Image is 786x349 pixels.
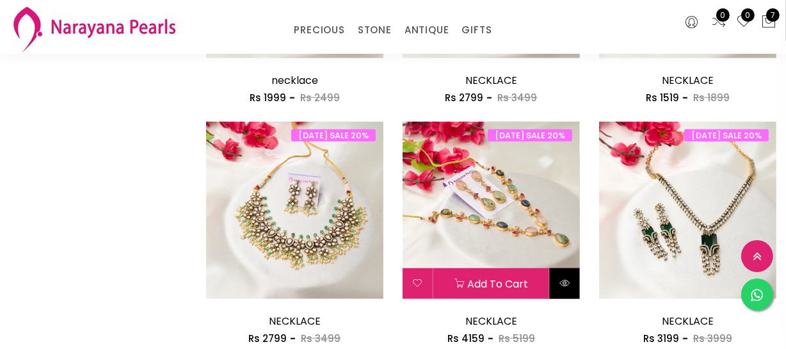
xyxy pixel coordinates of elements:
button: 7 [761,14,776,31]
span: Rs 1899 [693,91,730,104]
a: GIFTS [461,20,492,40]
span: Rs 2799 [445,91,483,104]
a: ANTIQUE [405,20,449,40]
span: Rs 3199 [643,332,679,345]
a: NECKLACE [662,73,714,88]
button: Quick View [550,268,580,299]
span: 0 [741,8,755,22]
a: STONE [358,20,392,40]
button: Add to cart [433,268,549,299]
span: Rs 1519 [646,91,679,104]
a: 0 [711,14,726,31]
a: PRECIOUS [294,20,344,40]
span: 7 [766,8,780,22]
button: Add to wishlist [403,268,433,299]
span: [DATE] SALE 20% [291,129,376,142]
span: Rs 1999 [250,91,286,104]
span: Rs 2499 [300,91,340,104]
span: Rs 4159 [447,332,485,345]
a: NECKLACE [662,314,714,329]
span: Rs 3999 [693,332,732,345]
span: Rs 3499 [497,91,537,104]
a: NECKLACE [465,314,517,329]
a: 0 [736,14,751,31]
a: necklace [271,73,318,88]
a: NECKLACE [465,73,517,88]
span: [DATE] SALE 20% [684,129,769,142]
span: Rs 3499 [301,332,341,345]
a: NECKLACE [269,314,321,329]
span: [DATE] SALE 20% [488,129,572,142]
span: Rs 2799 [248,332,287,345]
span: Rs 5199 [499,332,535,345]
span: 0 [716,8,730,22]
